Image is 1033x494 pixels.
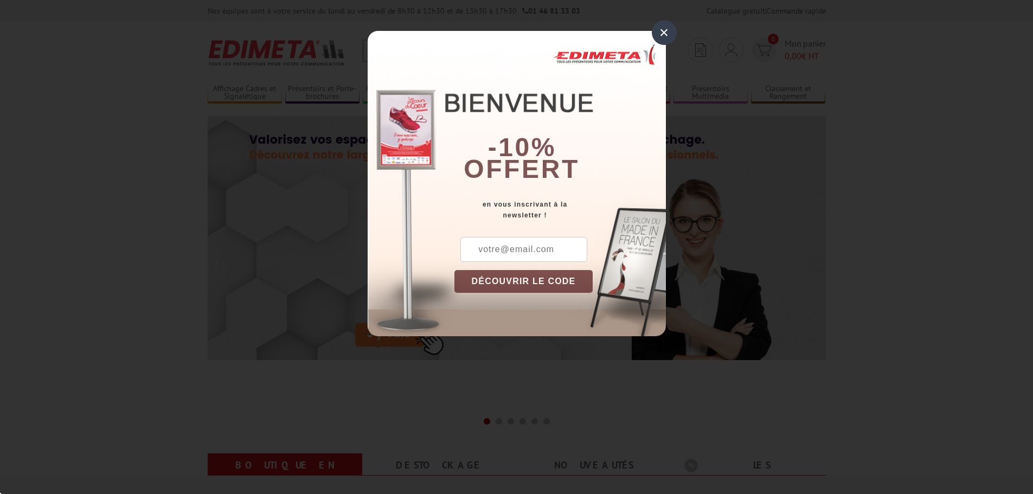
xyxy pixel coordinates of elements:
[454,270,593,293] button: DÉCOUVRIR LE CODE
[464,155,580,183] font: offert
[488,133,556,162] b: -10%
[460,237,587,262] input: votre@email.com
[652,20,677,45] div: ×
[454,199,666,221] div: en vous inscrivant à la newsletter !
